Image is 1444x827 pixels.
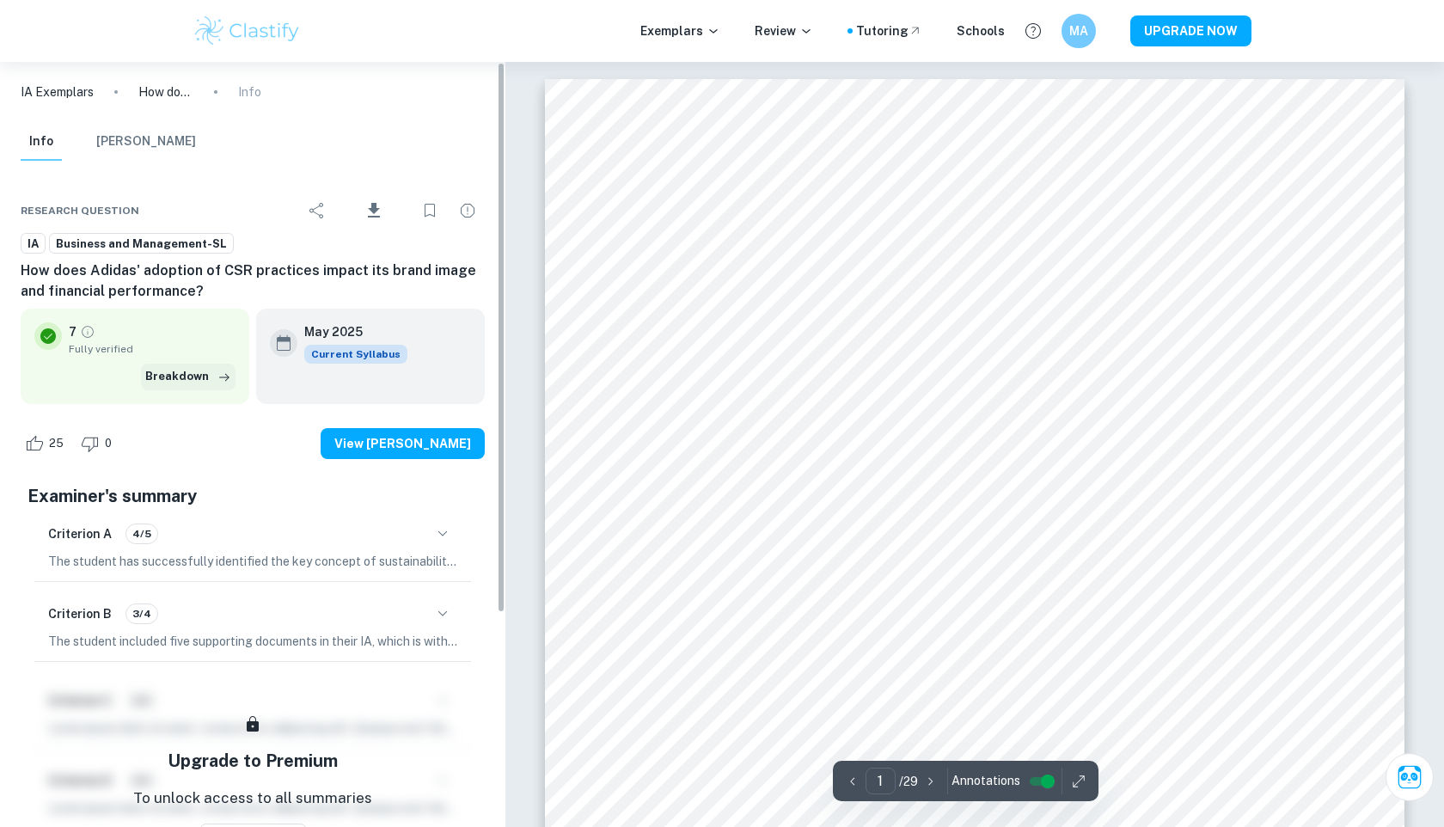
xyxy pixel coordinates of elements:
p: Info [238,83,261,101]
div: Like [21,430,73,457]
span: Annotations [951,772,1020,790]
div: Dislike [76,430,121,457]
span: Current Syllabus [304,345,407,364]
button: [PERSON_NAME] [96,123,196,161]
a: Schools [957,21,1005,40]
div: Report issue [450,193,485,228]
a: IA [21,233,46,254]
button: Breakdown [141,364,236,389]
span: 4/5 [126,526,157,542]
a: Tutoring [856,21,922,40]
p: The student has successfully identified the key concept of sustainability in their IA, which is c... [48,552,457,571]
div: Download [338,188,409,233]
button: View [PERSON_NAME] [321,428,485,459]
p: Exemplars [640,21,720,40]
a: Business and Management-SL [49,233,234,254]
h6: Criterion A [48,524,112,543]
div: This exemplar is based on the current syllabus. Feel free to refer to it for inspiration/ideas wh... [304,345,407,364]
a: Grade fully verified [80,324,95,340]
span: Business and Management-SL [50,236,233,253]
span: Research question [21,203,139,218]
div: Bookmark [413,193,447,228]
p: Review [755,21,813,40]
h6: How does Adidas' adoption of CSR practices impact its brand image and financial performance? [21,260,485,302]
button: Info [21,123,62,161]
p: To unlock access to all summaries [133,787,372,810]
h5: Examiner's summary [28,483,478,509]
h6: Criterion B [48,604,112,623]
span: IA [21,236,45,253]
h6: MA [1069,21,1089,40]
p: 7 [69,322,76,341]
button: Help and Feedback [1019,16,1048,46]
span: 0 [95,435,121,452]
p: How does Adidas' adoption of CSR practices impact its brand image and financial performance? [138,83,193,101]
button: UPGRADE NOW [1130,15,1251,46]
img: Clastify logo [193,14,302,48]
p: / 29 [899,772,918,791]
a: IA Exemplars [21,83,94,101]
h5: Upgrade to Premium [168,748,338,774]
p: The student included five supporting documents in their IA, which is within the required range an... [48,632,457,651]
span: 3/4 [126,606,157,622]
span: 25 [40,435,73,452]
div: Share [300,193,334,228]
h6: May 2025 [304,322,394,341]
button: Ask Clai [1386,753,1434,801]
button: MA [1062,14,1096,48]
span: Fully verified [69,341,236,357]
